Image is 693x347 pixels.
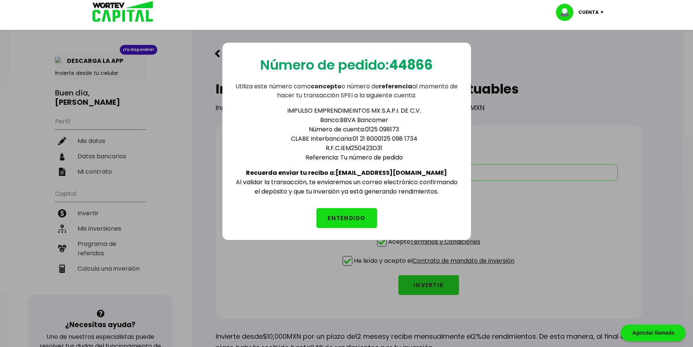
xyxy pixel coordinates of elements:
div: Al validar la transacción, te enviaremos un correo electrónico confirmando el depósito y que tu i... [234,100,459,196]
b: referencia [379,82,412,91]
b: concepto [311,82,341,91]
b: 44866 [389,55,433,74]
p: Utiliza este número como o número de al momento de hacer tu transacción SPEI a la siguiente cuenta: [234,82,459,100]
img: icon-down [599,11,609,13]
div: Agendar llamada [621,325,686,341]
li: CLABE Interbancaria: 01 21 8000125 098 1734 [249,134,459,143]
p: Cuenta [578,7,599,18]
b: Recuerda enviar tu recibo a: [EMAIL_ADDRESS][DOMAIN_NAME] [246,168,447,177]
li: IMPULSO EMPRENDIMEINTOS MX S.A.P.I. DE C.V. [249,106,459,115]
li: Número de cuenta: 0125 098173 [249,125,459,134]
img: profile-image [556,4,578,21]
li: R.F.C. IEM250423D31 [249,143,459,153]
p: Número de pedido: [260,55,433,75]
li: Referencia: Tu número de pedido [249,153,459,162]
li: Banco: BBVA Bancomer [249,115,459,125]
button: ENTENDIDO [316,208,377,228]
